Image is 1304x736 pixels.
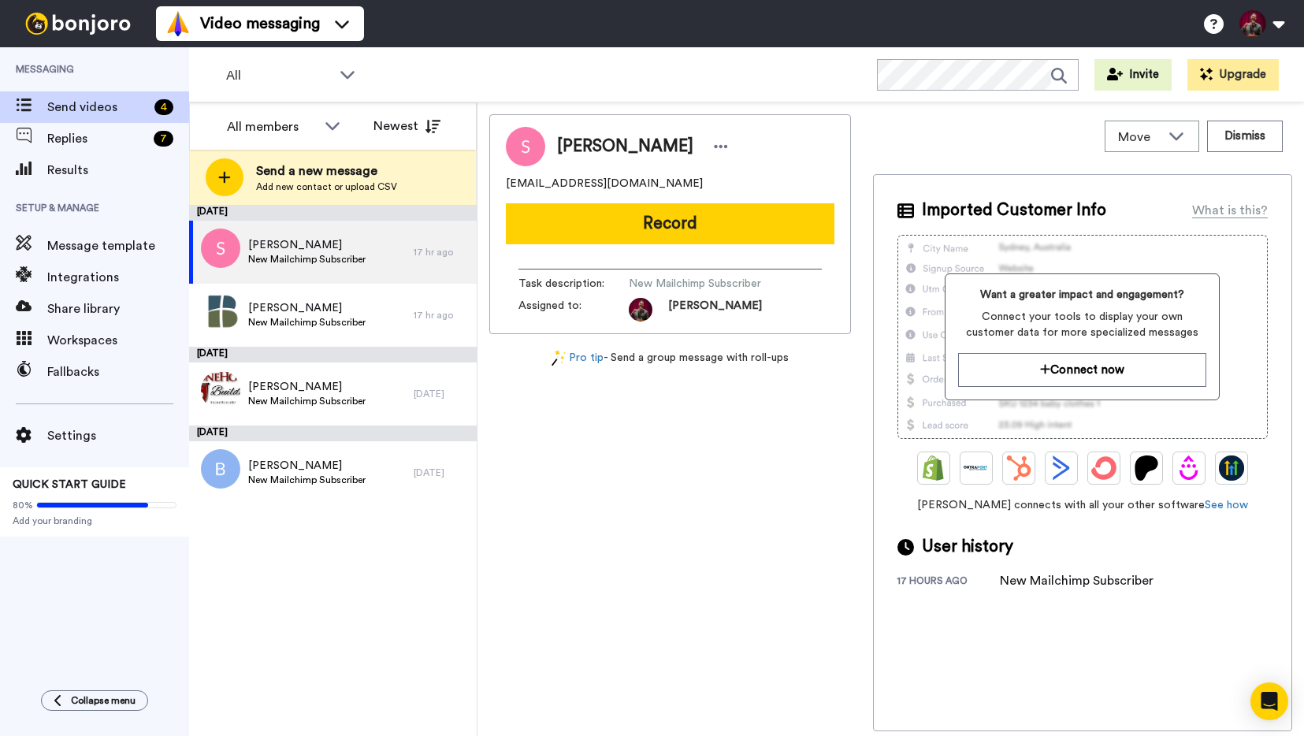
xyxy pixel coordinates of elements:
[922,199,1106,222] span: Imported Customer Info
[414,309,469,322] div: 17 hr ago
[518,298,629,322] span: Assigned to:
[248,316,366,329] span: New Mailchimp Subscriber
[552,350,566,366] img: magic-wand.svg
[629,298,652,322] img: d923b0b4-c548-4750-9d5e-73e83e3289c6-1756157360.jpg
[47,299,189,318] span: Share library
[189,347,477,362] div: [DATE]
[71,694,136,707] span: Collapse menu
[629,276,778,292] span: New Mailchimp Subscriber
[1006,455,1031,481] img: Hubspot
[1192,201,1268,220] div: What is this?
[1091,455,1116,481] img: ConvertKit
[921,455,946,481] img: Shopify
[248,237,366,253] span: [PERSON_NAME]
[506,127,545,166] img: Image of Sara Sherman
[922,535,1013,559] span: User history
[41,690,148,711] button: Collapse menu
[552,350,604,366] a: Pro tip
[47,362,189,381] span: Fallbacks
[189,426,477,441] div: [DATE]
[13,515,176,527] span: Add your branding
[362,110,452,142] button: Newest
[154,99,173,115] div: 4
[13,499,33,511] span: 80%
[47,161,189,180] span: Results
[489,350,851,366] div: - Send a group message with roll-ups
[256,162,397,180] span: Send a new message
[1094,59,1172,91] button: Invite
[506,203,834,244] button: Record
[1176,455,1202,481] img: Drip
[47,236,189,255] span: Message template
[201,229,240,268] img: s.png
[1187,59,1279,91] button: Upgrade
[1205,500,1248,511] a: See how
[47,268,189,287] span: Integrations
[668,298,762,322] span: [PERSON_NAME]
[1049,455,1074,481] img: ActiveCampaign
[897,574,1000,590] div: 17 hours ago
[165,11,191,36] img: vm-color.svg
[13,479,126,490] span: QUICK START GUIDE
[47,331,189,350] span: Workspaces
[1000,571,1154,590] div: New Mailchimp Subscriber
[1219,455,1244,481] img: GoHighLevel
[414,467,469,479] div: [DATE]
[1250,682,1288,720] div: Open Intercom Messenger
[248,379,366,395] span: [PERSON_NAME]
[1134,455,1159,481] img: Patreon
[248,395,366,407] span: New Mailchimp Subscriber
[189,205,477,221] div: [DATE]
[201,292,240,331] img: 8f4738c0-f121-4326-b287-a3e58eca78f1.jpg
[248,474,366,486] span: New Mailchimp Subscriber
[200,13,320,35] span: Video messaging
[248,458,366,474] span: [PERSON_NAME]
[227,117,317,136] div: All members
[958,287,1206,303] span: Want a greater impact and engagement?
[47,129,147,148] span: Replies
[414,246,469,258] div: 17 hr ago
[958,309,1206,340] span: Connect your tools to display your own customer data for more specialized messages
[958,353,1206,387] button: Connect now
[154,131,173,147] div: 7
[256,180,397,193] span: Add new contact or upload CSV
[226,66,332,85] span: All
[964,455,989,481] img: Ontraport
[518,276,629,292] span: Task description :
[47,426,189,445] span: Settings
[19,13,137,35] img: bj-logo-header-white.svg
[897,497,1268,513] span: [PERSON_NAME] connects with all your other software
[201,449,240,489] img: b.png
[248,253,366,266] span: New Mailchimp Subscriber
[1207,121,1283,152] button: Dismiss
[248,300,366,316] span: [PERSON_NAME]
[201,370,240,410] img: 28e523c8-c82f-45a7-b60c-280c8bf0ad90.jpg
[557,135,693,158] span: [PERSON_NAME]
[506,176,703,191] span: [EMAIL_ADDRESS][DOMAIN_NAME]
[414,388,469,400] div: [DATE]
[47,98,148,117] span: Send videos
[1118,128,1161,147] span: Move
